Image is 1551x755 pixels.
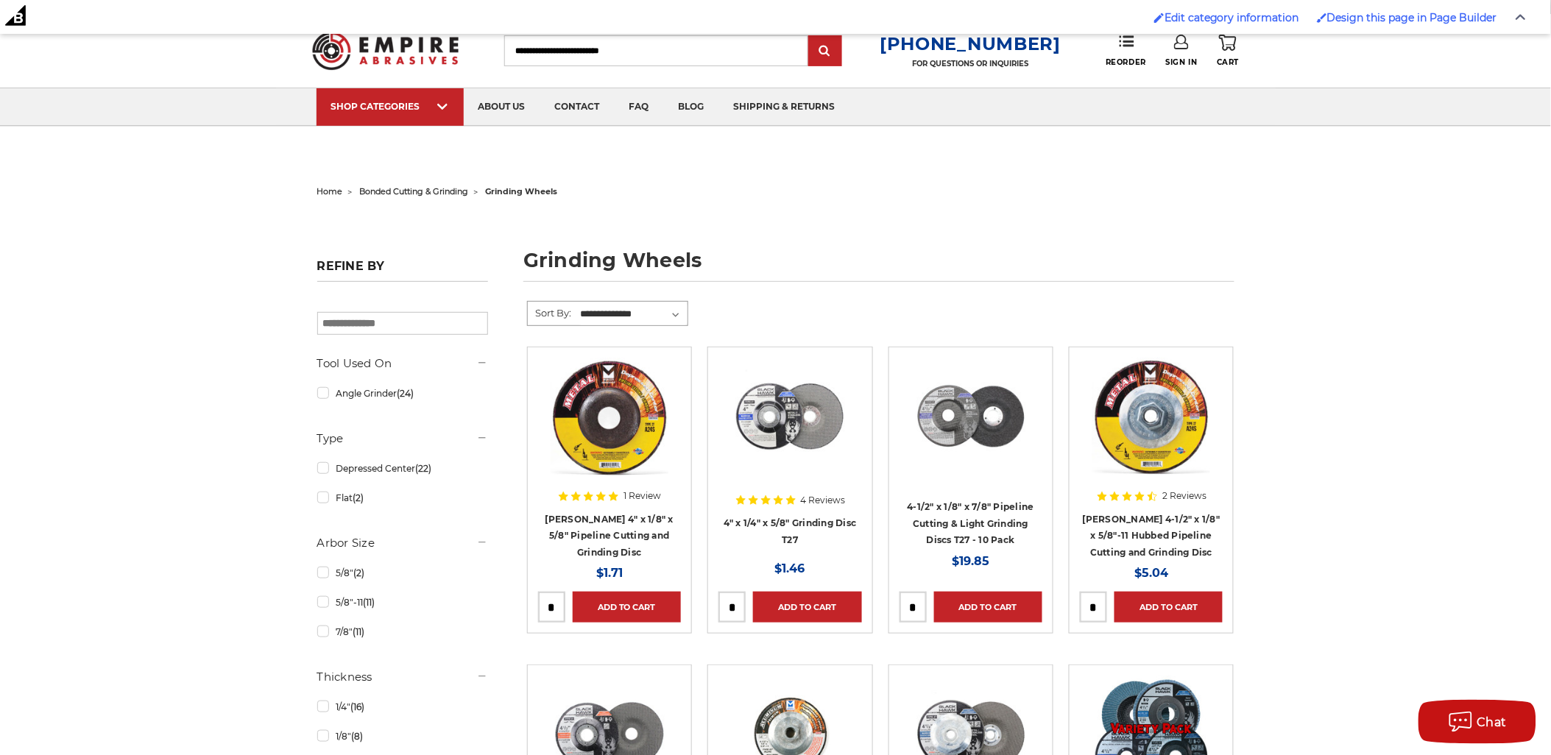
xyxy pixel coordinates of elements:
[615,88,664,126] a: faq
[317,485,488,511] a: Flat
[317,355,488,372] h5: Tool Used On
[317,380,488,406] a: Angle Grinder
[1165,11,1299,24] span: Edit category information
[1154,13,1165,23] img: Enabled brush for category edit
[317,456,488,481] a: Depressed Center
[317,619,488,645] a: 7/8"
[912,358,1030,475] img: View of Black Hawk's 4 1/2 inch T27 pipeline disc, showing both front and back of the grinding wh...
[934,592,1042,623] a: Add to Cart
[880,33,1061,54] a: [PHONE_NUMBER]
[952,554,989,568] span: $19.85
[350,701,364,712] span: (16)
[718,358,861,500] a: 4 inch BHA grinding wheels
[317,560,488,586] a: 5/8"
[731,358,849,475] img: 4 inch BHA grinding wheels
[753,592,861,623] a: Add to Cart
[664,88,719,126] a: blog
[1217,57,1239,67] span: Cart
[900,358,1042,500] a: View of Black Hawk's 4 1/2 inch T27 pipeline disc, showing both front and back of the grinding wh...
[397,388,414,399] span: (24)
[317,534,488,552] h5: Arbor Size
[1134,566,1168,580] span: $5.04
[538,358,681,500] a: Mercer 4" x 1/8" x 5/8 Cutting and Light Grinding Wheel
[908,501,1034,545] a: 4-1/2" x 1/8" x 7/8" Pipeline Cutting & Light Grinding Discs T27 - 10 Pack
[317,694,488,720] a: 1/4"
[528,302,572,324] label: Sort By:
[1106,57,1146,67] span: Reorder
[540,88,615,126] a: contact
[1516,14,1526,21] img: Close Admin Bar
[523,250,1234,282] h1: grinding wheels
[360,186,469,196] a: bonded cutting & grinding
[880,59,1061,68] p: FOR QUESTIONS OR INQUIRIES
[351,731,363,742] span: (8)
[317,186,343,196] a: home
[317,259,488,282] h5: Refine by
[551,358,668,475] img: Mercer 4" x 1/8" x 5/8 Cutting and Light Grinding Wheel
[1083,514,1220,558] a: [PERSON_NAME] 4-1/2" x 1/8" x 5/8"-11 Hubbed Pipeline Cutting and Grinding Disc
[1166,57,1198,67] span: Sign In
[1317,13,1327,23] img: Enabled brush for page builder edit.
[363,597,375,608] span: (11)
[724,517,857,545] a: 4" x 1/4" x 5/8" Grinding Disc T27
[1310,4,1505,32] a: Enabled brush for page builder edit. Design this page in Page Builder
[317,589,488,615] a: 5/8"-11
[1106,35,1146,66] a: Reorder
[1217,35,1239,67] a: Cart
[579,303,688,325] select: Sort By:
[1418,700,1536,744] button: Chat
[353,626,364,637] span: (11)
[317,723,488,749] a: 1/8"
[353,567,364,578] span: (2)
[312,22,459,79] img: Empire Abrasives
[415,463,431,474] span: (22)
[573,592,681,623] a: Add to Cart
[810,37,840,66] input: Submit
[1114,592,1223,623] a: Add to Cart
[1477,715,1508,729] span: Chat
[1092,358,1210,475] img: Mercer 4-1/2" x 1/8" x 5/8"-11 Hubbed Cutting and Light Grinding Wheel
[331,101,449,112] div: SHOP CATEGORIES
[317,430,488,447] h5: Type
[317,668,488,686] h5: Thickness
[775,561,805,575] span: $1.46
[801,496,846,505] span: 4 Reviews
[1080,358,1223,500] a: Mercer 4-1/2" x 1/8" x 5/8"-11 Hubbed Cutting and Light Grinding Wheel
[1327,11,1497,24] span: Design this page in Page Builder
[353,492,364,503] span: (2)
[464,88,540,126] a: about us
[486,186,558,196] span: grinding wheels
[596,566,623,580] span: $1.71
[1147,4,1307,32] a: Enabled brush for category edit Edit category information
[545,514,674,558] a: [PERSON_NAME] 4" x 1/8" x 5/8" Pipeline Cutting and Grinding Disc
[719,88,850,126] a: shipping & returns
